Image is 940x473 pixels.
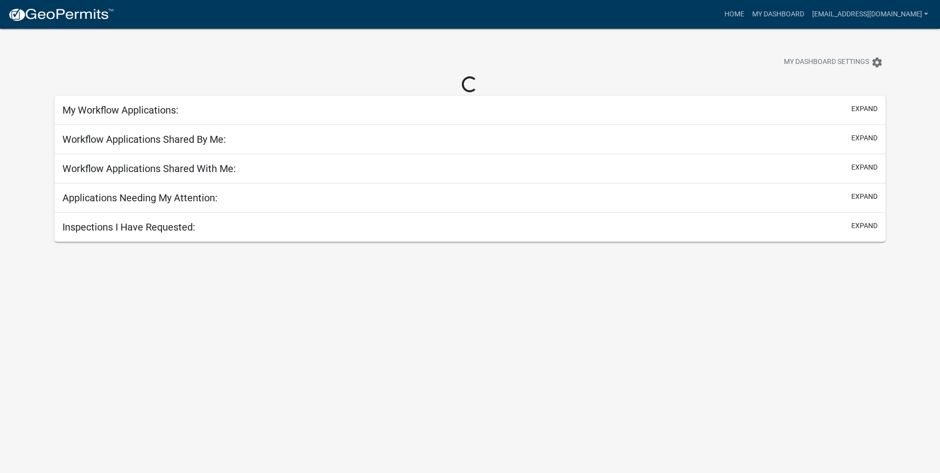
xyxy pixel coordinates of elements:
[62,133,226,145] h5: Workflow Applications Shared By Me:
[851,104,878,114] button: expand
[808,5,932,24] a: [EMAIL_ADDRESS][DOMAIN_NAME]
[62,192,218,204] h5: Applications Needing My Attention:
[62,163,236,175] h5: Workflow Applications Shared With Me:
[851,162,878,173] button: expand
[871,57,883,68] i: settings
[62,221,195,233] h5: Inspections I Have Requested:
[748,5,808,24] a: My Dashboard
[784,57,869,68] span: My Dashboard Settings
[851,221,878,231] button: expand
[776,53,891,72] button: My Dashboard Settingssettings
[62,104,178,116] h5: My Workflow Applications:
[851,133,878,143] button: expand
[720,5,748,24] a: Home
[851,191,878,202] button: expand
